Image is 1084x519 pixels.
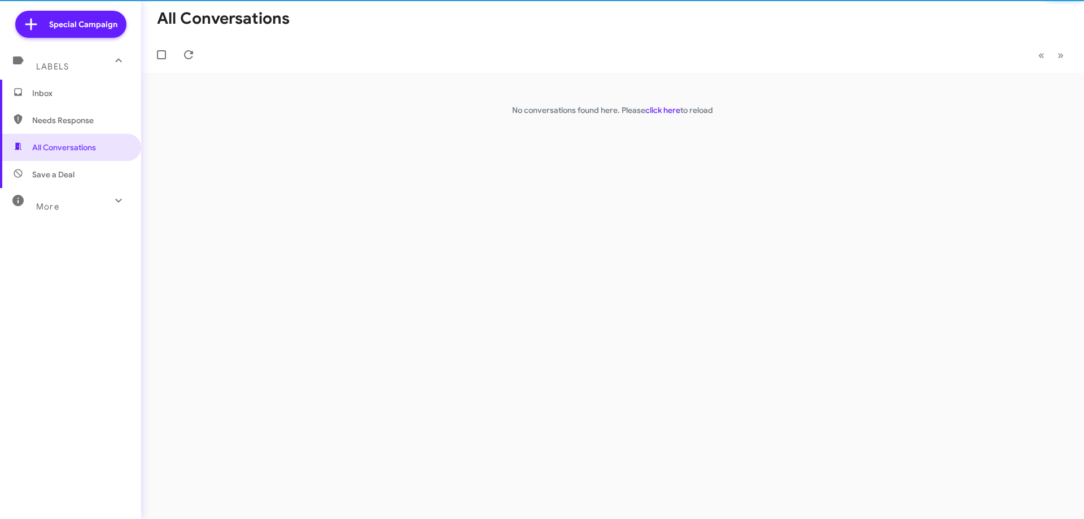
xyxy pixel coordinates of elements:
span: Needs Response [32,115,128,126]
span: Save a Deal [32,169,75,180]
span: All Conversations [32,142,96,153]
a: click here [645,105,680,115]
h1: All Conversations [157,10,290,28]
span: Labels [36,62,69,72]
span: « [1038,48,1044,62]
span: Special Campaign [49,19,117,30]
nav: Page navigation example [1032,43,1070,67]
span: More [36,202,59,212]
span: » [1057,48,1064,62]
button: Next [1051,43,1070,67]
span: Inbox [32,88,128,99]
p: No conversations found here. Please to reload [141,104,1084,116]
button: Previous [1031,43,1051,67]
a: Special Campaign [15,11,126,38]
